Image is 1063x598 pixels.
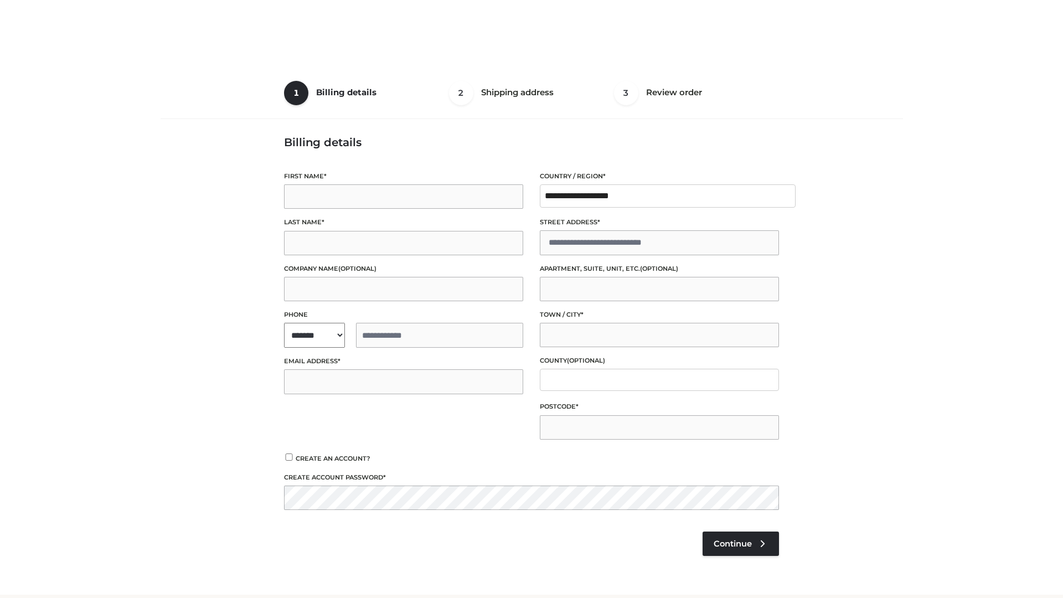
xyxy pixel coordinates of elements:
label: Street address [540,217,779,228]
span: 3 [614,81,638,105]
span: Billing details [316,87,376,97]
label: First name [284,171,523,182]
label: Postcode [540,401,779,412]
span: Review order [646,87,702,97]
span: (optional) [567,357,605,364]
label: Create account password [284,472,779,483]
span: Continue [714,539,752,549]
a: Continue [703,532,779,556]
label: Country / Region [540,171,779,182]
span: 1 [284,81,308,105]
span: Create an account? [296,455,370,462]
label: Email address [284,356,523,367]
label: Apartment, suite, unit, etc. [540,264,779,274]
span: (optional) [640,265,678,272]
h3: Billing details [284,136,779,149]
span: 2 [449,81,473,105]
label: Phone [284,310,523,320]
label: County [540,355,779,366]
label: Town / City [540,310,779,320]
label: Last name [284,217,523,228]
span: (optional) [338,265,376,272]
input: Create an account? [284,453,294,461]
label: Company name [284,264,523,274]
span: Shipping address [481,87,554,97]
